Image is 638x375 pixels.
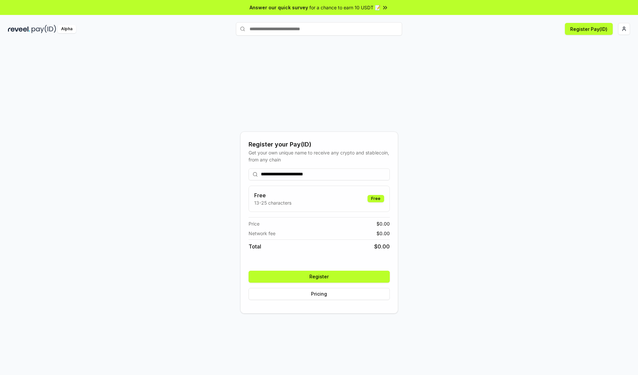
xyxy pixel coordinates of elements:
[309,4,380,11] span: for a chance to earn 10 USDT 📝
[32,25,56,33] img: pay_id
[376,220,390,227] span: $ 0.00
[374,242,390,250] span: $ 0.00
[376,230,390,237] span: $ 0.00
[249,288,390,300] button: Pricing
[249,271,390,283] button: Register
[249,220,260,227] span: Price
[249,230,275,237] span: Network fee
[254,191,291,199] h3: Free
[250,4,308,11] span: Answer our quick survey
[368,195,384,202] div: Free
[57,25,76,33] div: Alpha
[249,149,390,163] div: Get your own unique name to receive any crypto and stablecoin, from any chain
[249,140,390,149] div: Register your Pay(ID)
[254,199,291,206] p: 13-25 characters
[249,242,261,250] span: Total
[8,25,30,33] img: reveel_dark
[565,23,613,35] button: Register Pay(ID)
